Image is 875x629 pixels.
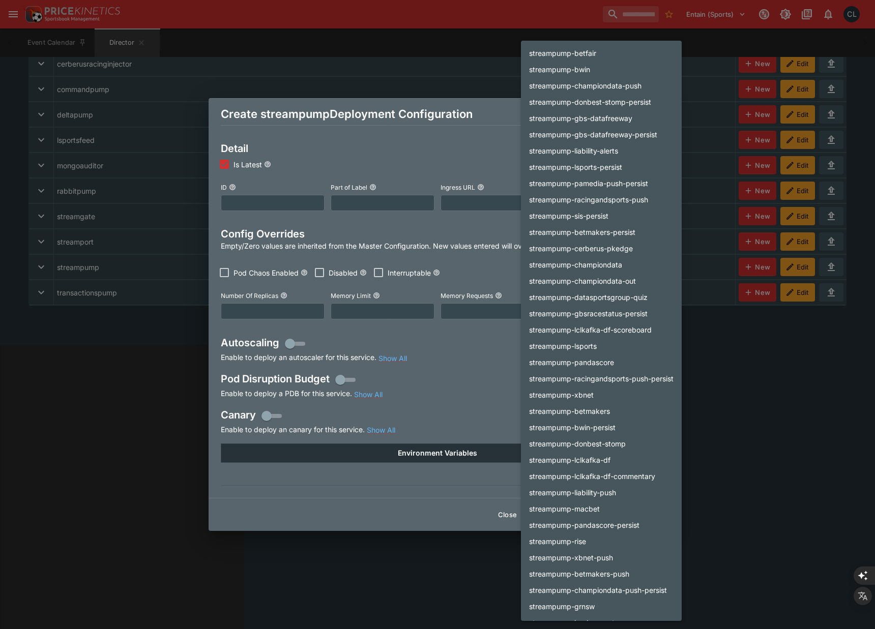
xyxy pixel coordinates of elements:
li: streampump-macbet [521,500,682,517]
li: streampump-lsports [521,338,682,354]
li: streampump-gbs-datafreeway-persist [521,126,682,142]
li: streampump-liability-push [521,484,682,500]
li: streampump-pandascore-persist [521,517,682,533]
li: streampump-pamedia-push-persist [521,175,682,191]
li: streampump-racingandsports-push [521,191,682,207]
li: streampump-gbsracestatus-persist [521,305,682,321]
li: streampump-lclkafka-df-commentary [521,468,682,484]
li: streampump-lclkafka-df [521,452,682,468]
li: streampump-pandascore [521,354,682,370]
li: streampump-lsports-persist [521,159,682,175]
li: streampump-championdata-push [521,77,682,94]
li: streampump-betmakers-push [521,565,682,582]
li: streampump-betmakers-persist [521,224,682,240]
li: streampump-donbest-stomp-persist [521,94,682,110]
li: streampump-sis-persist [521,207,682,224]
li: streampump-datasportsgroup-quiz [521,289,682,305]
li: streampump-bwin [521,61,682,77]
li: streampump-lclkafka-df-scoreboard [521,321,682,338]
li: streampump-bwin-persist [521,419,682,435]
li: streampump-donbest-stomp [521,435,682,452]
li: streampump-xbnet [521,386,682,403]
li: streampump-gbs-datafreeway [521,110,682,126]
li: streampump-rise [521,533,682,549]
li: streampump-betmakers [521,403,682,419]
li: streampump-championdata-out [521,273,682,289]
li: streampump-championdata-push-persist [521,582,682,598]
li: streampump-xbnet-push [521,549,682,565]
li: streampump-championdata [521,256,682,273]
li: streampump-betfair [521,45,682,61]
li: streampump-cerberus-pkedge [521,240,682,256]
li: streampump-liability-alerts [521,142,682,159]
li: streampump-racingandsports-push-persist [521,370,682,386]
li: streampump-grnsw [521,598,682,614]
